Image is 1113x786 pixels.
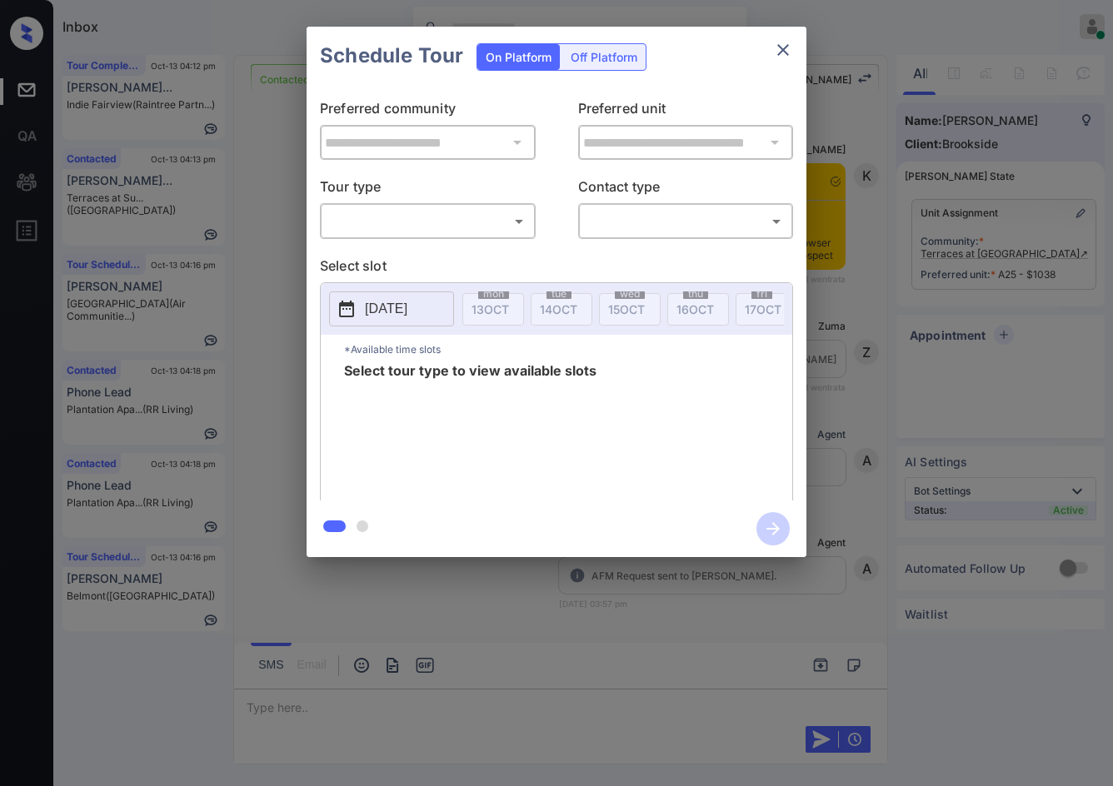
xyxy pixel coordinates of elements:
[344,364,596,497] span: Select tour type to view available slots
[344,335,792,364] p: *Available time slots
[307,27,477,85] h2: Schedule Tour
[766,33,800,67] button: close
[477,44,560,70] div: On Platform
[329,291,454,326] button: [DATE]
[365,299,407,319] p: [DATE]
[578,98,794,125] p: Preferred unit
[320,98,536,125] p: Preferred community
[320,177,536,203] p: Tour type
[578,177,794,203] p: Contact type
[562,44,646,70] div: Off Platform
[320,256,793,282] p: Select slot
